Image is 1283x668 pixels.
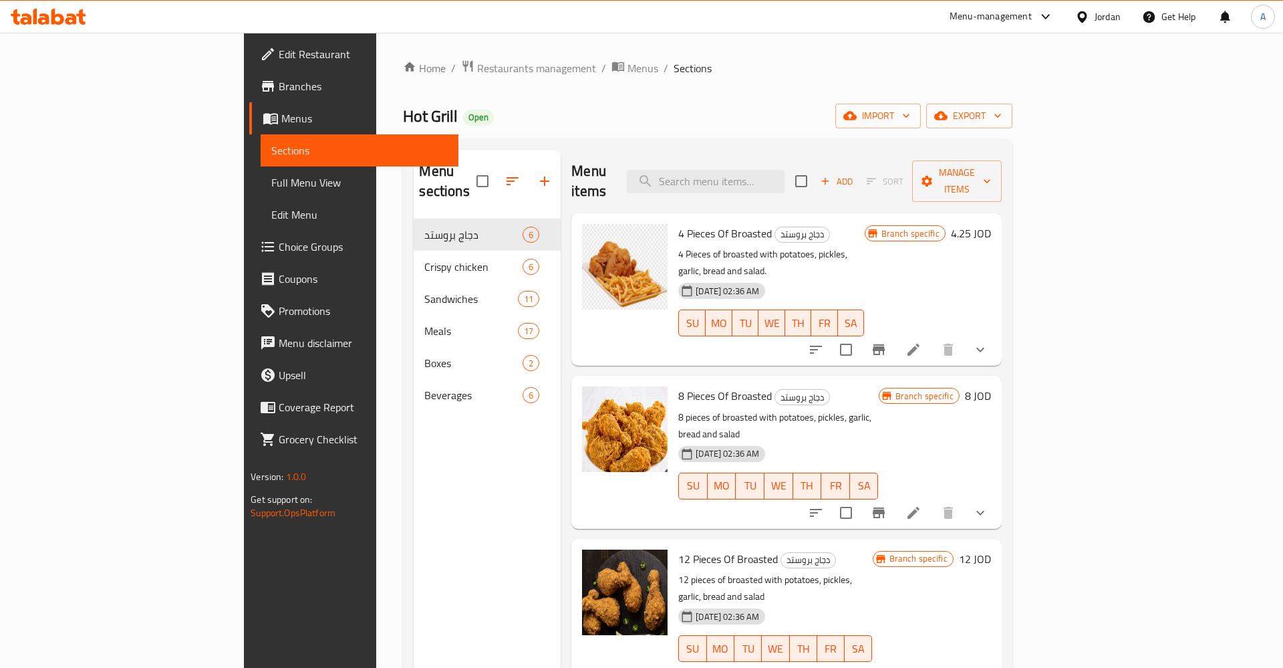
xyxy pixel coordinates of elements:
div: دجاج بروستد6 [414,219,561,251]
a: Menus [249,102,458,134]
a: Support.OpsPlatform [251,504,335,522]
span: TU [740,639,756,659]
button: Add [815,171,858,192]
span: 6 [523,389,539,402]
div: دجاج بروستد [774,389,830,405]
div: Boxes2 [414,347,561,379]
button: delete [932,497,964,529]
span: SA [843,314,859,333]
span: 6 [523,261,539,273]
span: Select section first [858,171,912,192]
span: Manage items [923,164,991,198]
a: Restaurants management [461,60,596,77]
button: WE [758,310,785,336]
span: TH [799,476,817,495]
button: Add section [529,165,561,197]
button: TU [736,473,764,499]
div: items [523,259,539,275]
span: Meals [424,323,518,339]
span: 12 Pieces Of Broasted [678,549,778,569]
span: Sandwiches [424,291,518,307]
button: SU [678,473,708,499]
a: Edit menu item [905,342,921,358]
span: MO [713,476,731,495]
a: Branches [249,70,458,102]
div: Open [463,110,494,126]
span: FR [827,476,845,495]
img: 4 Pieces Of Broasted [582,224,668,310]
span: TU [741,476,759,495]
button: delete [932,334,964,366]
span: Coupons [279,271,448,287]
span: Full Menu View [271,175,448,191]
svg: Show Choices [972,342,988,358]
span: Grocery Checklist [279,431,448,447]
span: [DATE] 02:36 AM [690,285,764,298]
span: Get support on: [251,491,312,508]
a: Edit Restaurant [249,38,458,70]
img: 12 Pieces Of Broasted [582,550,668,635]
span: Boxes [424,355,523,371]
span: SA [855,476,873,495]
nav: breadcrumb [403,60,1012,77]
span: 6 [523,229,539,241]
span: Restaurants management [477,60,596,76]
span: دجاج بروستد [424,227,523,243]
span: 1.0.0 [286,468,307,485]
div: Meals17 [414,315,561,347]
p: 12 pieces of broasted with potatoes, pickles, garlic, bread and salad [678,572,872,605]
h2: Menu items [571,161,610,201]
span: MO [712,639,729,659]
button: TH [793,473,822,499]
button: FR [811,310,838,336]
span: WE [770,476,788,495]
span: export [937,108,1002,124]
button: WE [762,635,789,662]
span: Select all sections [468,167,496,195]
span: Coverage Report [279,399,448,415]
span: Sort sections [496,165,529,197]
button: TH [785,310,812,336]
a: Sections [261,134,458,166]
span: Menu disclaimer [279,335,448,351]
span: 8 Pieces Of Broasted [678,386,772,406]
span: Branch specific [876,227,945,240]
div: items [518,291,539,307]
span: TH [795,639,812,659]
span: Menus [281,110,448,126]
span: دجاج بروستد [781,552,835,568]
a: Coverage Report [249,391,458,423]
div: items [523,227,539,243]
button: sort-choices [800,334,832,366]
button: FR [821,473,850,499]
button: show more [964,334,996,366]
span: دجاج بروستد [775,390,829,405]
input: search [627,170,785,193]
h6: 8 JOD [965,386,991,405]
span: Beverages [424,387,523,403]
a: Upsell [249,359,458,391]
span: SU [684,639,701,659]
span: Add item [815,171,858,192]
span: Upsell [279,367,448,383]
span: SU [684,314,700,333]
span: Select to update [832,336,860,364]
span: Branch specific [884,552,953,565]
span: Promotions [279,303,448,319]
a: Choice Groups [249,231,458,263]
div: Menu-management [950,9,1032,25]
div: items [523,387,539,403]
div: دجاج بروستد [774,227,830,243]
h6: 12 JOD [959,550,991,568]
a: Menus [611,60,658,77]
a: Edit Menu [261,199,458,231]
li: / [664,60,668,76]
div: دجاج بروستد [780,552,836,568]
a: Grocery Checklist [249,423,458,455]
button: import [835,104,921,128]
button: MO [707,635,734,662]
span: Open [463,112,494,123]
